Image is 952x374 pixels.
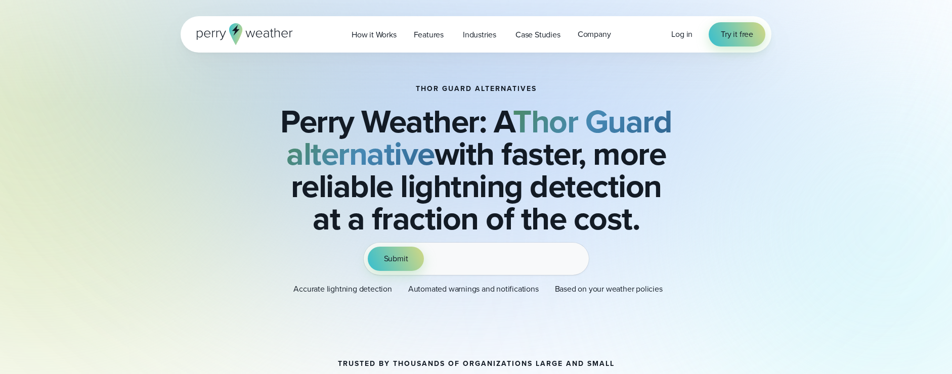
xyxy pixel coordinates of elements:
a: Try it free [709,22,765,46]
span: Case Studies [515,29,560,41]
span: How it Works [352,29,397,41]
span: Company [578,28,611,40]
p: Based on your weather policies [555,283,663,295]
p: Accurate lightning detection [293,283,392,295]
strong: Thor Guard alternative [286,98,672,177]
span: Submit [384,253,408,265]
span: Industries [463,29,496,41]
a: Log in [671,28,693,40]
button: Submit [368,247,424,271]
h2: Trusted by thousands of organizations large and small [338,360,615,368]
span: Features [414,29,444,41]
h2: Perry Weather: A with faster, more reliable lightning detection at a fraction of the cost. [231,105,721,235]
a: How it Works [343,24,405,45]
a: Case Studies [507,24,569,45]
h1: THOR GUARD ALTERNATIVES [416,85,537,93]
p: Automated warnings and notifications [408,283,539,295]
span: Try it free [721,28,753,40]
